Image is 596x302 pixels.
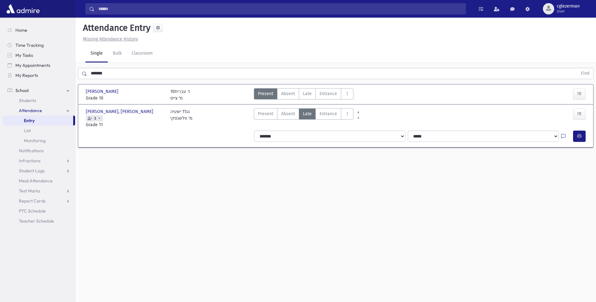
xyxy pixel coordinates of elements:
[170,88,190,101] div: 10ד עברית מ' צייס
[80,23,150,33] h5: Attendance Entry
[86,108,155,115] span: [PERSON_NAME], [PERSON_NAME]
[3,186,75,196] a: Test Marks
[3,216,75,226] a: Teacher Schedule
[577,68,593,79] button: Find
[80,36,138,42] a: Missing Attendance History
[15,62,50,68] span: My Appointments
[5,3,41,15] img: AdmirePro
[3,166,75,176] a: Student Logs
[19,148,44,154] span: Notifications
[86,121,164,128] span: Grade 11
[19,188,40,194] span: Test Marks
[3,60,75,70] a: My Appointments
[3,40,75,50] a: Time Tracking
[127,45,158,62] a: Classroom
[254,108,353,128] div: AttTypes
[3,146,75,156] a: Notifications
[24,138,46,143] span: Monitoring
[557,9,580,14] span: User
[281,111,295,117] span: Absent
[86,95,164,101] span: Grade 10
[3,136,75,146] a: Monitoring
[3,126,75,136] a: List
[19,158,41,164] span: Infractions
[15,88,29,93] span: School
[254,88,353,101] div: AttTypes
[19,208,46,214] span: PTC Schedule
[15,27,27,33] span: Home
[108,45,127,62] a: Bulk
[83,36,138,42] u: Missing Attendance History
[15,42,44,48] span: Time Tracking
[170,108,193,128] div: גג11 ישעיה מ' וולשנסקי
[3,196,75,206] a: Report Cards
[3,70,75,80] a: My Reports
[19,168,45,174] span: Student Logs
[3,50,75,60] a: My Tasks
[320,111,337,117] span: Entrance
[3,95,75,105] a: Students
[3,105,75,116] a: Attendance
[95,3,466,14] input: Search
[303,90,312,97] span: Late
[85,45,108,62] a: Single
[19,218,54,224] span: Teacher Schedule
[86,88,120,95] span: [PERSON_NAME]
[15,73,38,78] span: My Reports
[3,116,73,126] a: Entry
[303,111,312,117] span: Late
[24,128,31,133] span: List
[19,198,46,204] span: Report Cards
[3,156,75,166] a: Infractions
[3,85,75,95] a: School
[258,111,273,117] span: Present
[19,98,36,103] span: Students
[93,116,97,121] span: 3
[3,25,75,35] a: Home
[3,176,75,186] a: Meal Attendance
[24,118,35,123] span: Entry
[3,206,75,216] a: PTC Schedule
[281,90,295,97] span: Absent
[19,178,53,184] span: Meal Attendance
[557,4,580,9] span: cglezerman
[320,90,337,97] span: Entrance
[19,108,42,113] span: Attendance
[258,90,273,97] span: Present
[15,52,33,58] span: My Tasks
